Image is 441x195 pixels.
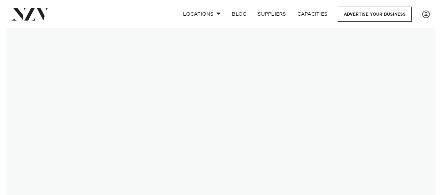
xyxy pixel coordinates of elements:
a: Capacities [292,7,333,22]
a: SUPPLIERS [252,7,291,22]
img: nzv-logo.png [11,8,49,20]
a: Advertise your business [338,7,412,22]
a: Locations [177,7,226,22]
a: BLOG [226,7,252,22]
